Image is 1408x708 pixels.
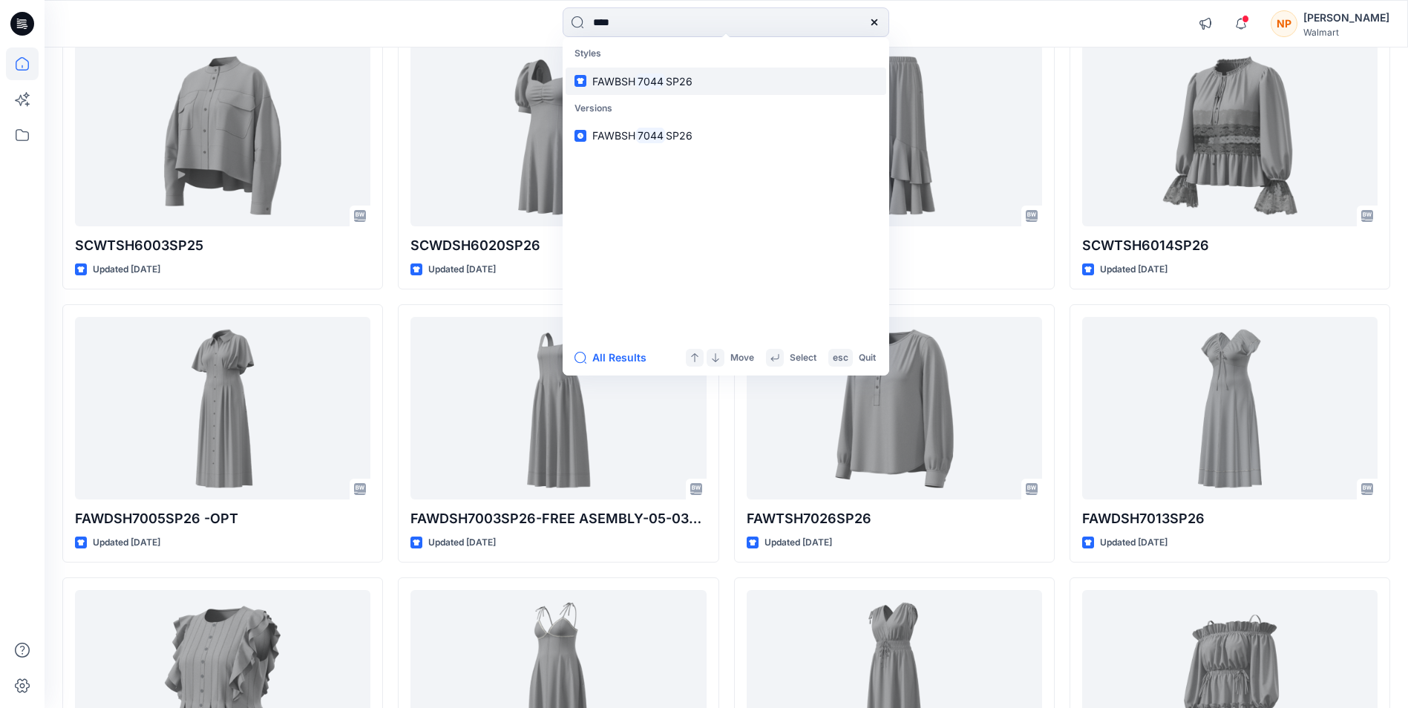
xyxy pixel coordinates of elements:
[428,262,496,278] p: Updated [DATE]
[1303,27,1389,38] div: Walmart
[666,75,692,88] span: SP26
[1082,44,1378,226] a: SCWTSH6014SP26
[635,127,666,144] mark: 7044
[410,508,706,529] p: FAWDSH7003SP26-FREE ASEMBLY-05-03-25
[747,235,1042,256] p: SCWBSH6018SP26
[574,349,656,367] button: All Results
[566,68,886,95] a: FAWBSH7044SP26
[747,508,1042,529] p: FAWTSH7026SP26
[93,262,160,278] p: Updated [DATE]
[1082,508,1378,529] p: FAWDSH7013SP26
[75,44,370,226] a: SCWTSH6003SP25
[566,40,886,68] p: Styles
[410,235,706,256] p: SCWDSH6020SP26
[747,44,1042,226] a: SCWBSH6018SP26
[1082,235,1378,256] p: SCWTSH6014SP26
[833,350,848,366] p: esc
[592,129,635,142] span: FAWBSH
[764,535,832,551] p: Updated [DATE]
[410,317,706,499] a: FAWDSH7003SP26-FREE ASEMBLY-05-03-25
[592,75,635,88] span: FAWBSH
[790,350,816,366] p: Select
[93,535,160,551] p: Updated [DATE]
[859,350,876,366] p: Quit
[1271,10,1297,37] div: NP
[75,317,370,499] a: FAWDSH7005SP26 -OPT
[635,73,666,90] mark: 7044
[1082,317,1378,499] a: FAWDSH7013SP26
[1100,535,1168,551] p: Updated [DATE]
[730,350,754,366] p: Move
[410,44,706,226] a: SCWDSH6020SP26
[75,235,370,256] p: SCWTSH6003SP25
[1100,262,1168,278] p: Updated [DATE]
[747,317,1042,499] a: FAWTSH7026SP26
[666,129,692,142] span: SP26
[428,535,496,551] p: Updated [DATE]
[75,508,370,529] p: FAWDSH7005SP26 -OPT
[566,122,886,149] a: FAWBSH7044SP26
[1303,9,1389,27] div: [PERSON_NAME]
[566,95,886,122] p: Versions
